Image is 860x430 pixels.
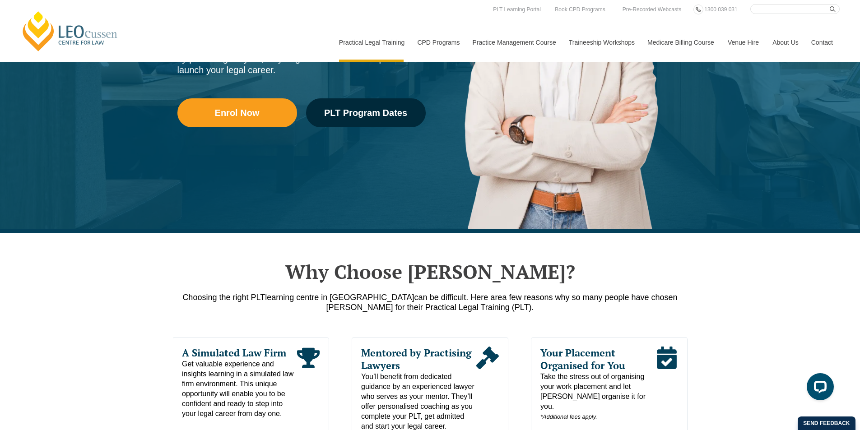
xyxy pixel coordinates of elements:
[410,23,465,62] a: CPD Programs
[466,23,562,62] a: Practice Management Course
[173,260,688,283] h2: Why Choose [PERSON_NAME]?
[562,23,641,62] a: Traineeship Workshops
[540,413,597,420] em: *Additional fees apply.
[182,347,297,359] span: A Simulated Law Firm
[173,292,688,312] p: a few reasons why so many people have chosen [PERSON_NAME] for their Practical Legal Training (PLT).
[641,23,721,62] a: Medicare Billing Course
[324,108,407,117] span: PLT Program Dates
[491,5,543,14] a: PLT Learning Portal
[766,23,804,62] a: About Us
[182,359,297,419] span: Get valuable experience and insights learning in a simulated law firm environment. This unique op...
[177,98,297,127] a: Enrol Now
[215,108,260,117] span: Enrol Now
[655,347,678,422] div: Read More
[800,370,837,407] iframe: LiveChat chat widget
[414,293,502,302] span: can be difficult. Here are
[182,293,265,302] span: Choosing the right PLT
[297,347,320,419] div: Read More
[332,23,411,62] a: Practical Legal Training
[620,5,684,14] a: Pre-Recorded Webcasts
[553,5,607,14] a: Book CPD Programs
[721,23,766,62] a: Venue Hire
[361,347,476,372] span: Mentored by Practising Lawyers
[704,6,737,13] span: 1300 039 031
[265,293,414,302] span: learning centre in [GEOGRAPHIC_DATA]
[540,347,655,372] span: Your Placement Organised for You
[702,5,739,14] a: 1300 039 031
[804,23,840,62] a: Contact
[306,98,426,127] a: PLT Program Dates
[540,372,655,422] span: Take the stress out of organising your work placement and let [PERSON_NAME] organise it for you.
[20,10,120,52] a: [PERSON_NAME] Centre for Law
